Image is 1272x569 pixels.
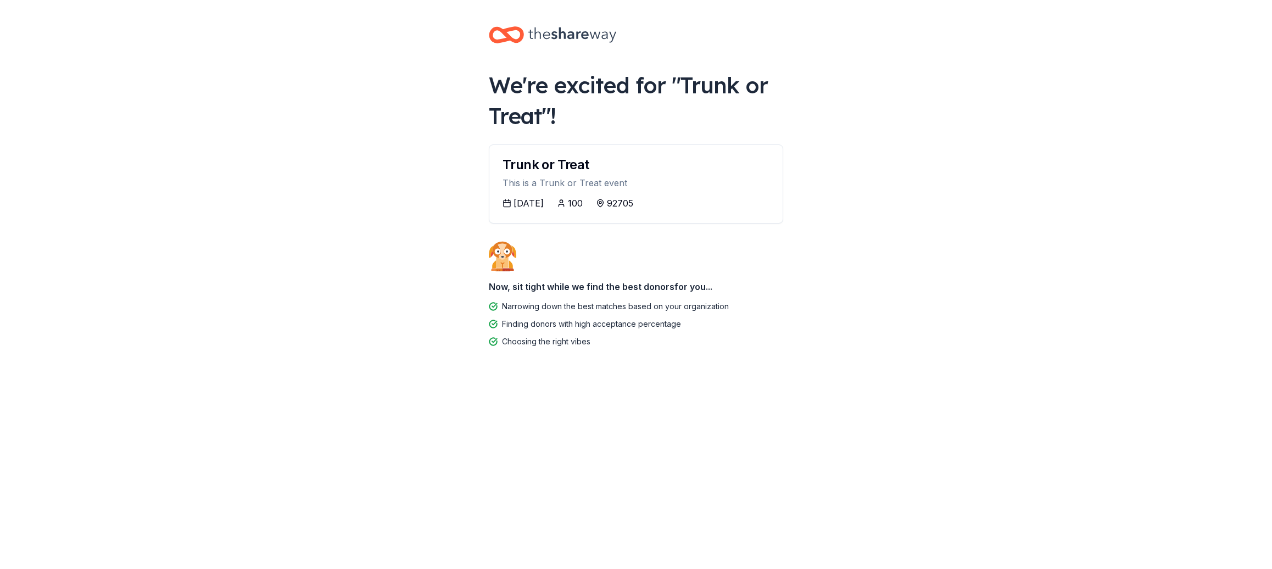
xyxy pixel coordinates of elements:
[502,317,681,331] div: Finding donors with high acceptance percentage
[502,335,590,348] div: Choosing the right vibes
[503,176,769,190] div: This is a Trunk or Treat event
[607,197,633,210] div: 92705
[502,300,729,313] div: Narrowing down the best matches based on your organization
[503,158,769,171] div: Trunk or Treat
[489,276,783,298] div: Now, sit tight while we find the best donors for you...
[489,241,516,271] img: Dog waiting patiently
[514,197,544,210] div: [DATE]
[489,70,783,131] div: We're excited for " Trunk or Treat "!
[568,197,583,210] div: 100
